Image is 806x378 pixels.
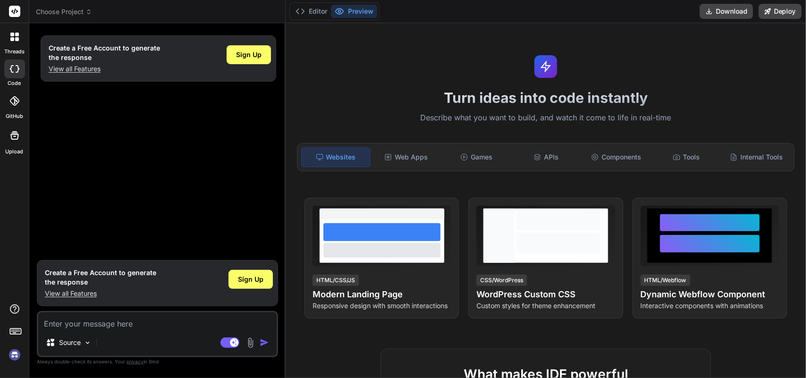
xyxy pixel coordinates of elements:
div: HTML/CSS/JS [313,275,359,286]
div: Components [582,147,650,167]
span: Choose Project [36,7,92,17]
label: Upload [6,148,24,156]
img: attachment [245,337,256,348]
button: Editor [292,5,331,18]
img: signin [7,347,23,363]
label: code [8,79,21,87]
div: HTML/Webflow [641,275,690,286]
div: Internal Tools [722,147,790,167]
span: privacy [127,359,144,364]
img: icon [260,338,269,347]
div: Tools [652,147,720,167]
label: GitHub [6,112,23,120]
button: Deploy [759,4,802,19]
p: View all Features [49,64,160,74]
h1: Create a Free Account to generate the response [49,43,160,62]
p: View all Features [45,289,156,298]
p: Describe what you want to build, and watch it come to life in real-time [291,112,800,124]
button: Download [700,4,753,19]
h4: WordPress Custom CSS [476,288,615,301]
h4: Dynamic Webflow Component [641,288,779,301]
div: CSS/WordPress [476,275,527,286]
div: APIs [512,147,580,167]
label: threads [4,48,25,56]
h1: Turn ideas into code instantly [291,89,800,106]
div: Web Apps [372,147,440,167]
p: Custom styles for theme enhancement [476,301,615,311]
img: Pick Models [84,339,92,347]
button: Preview [331,5,377,18]
div: Websites [301,147,370,167]
h4: Modern Landing Page [313,288,451,301]
h1: Create a Free Account to generate the response [45,268,156,287]
span: Sign Up [238,275,263,284]
p: Interactive components with animations [641,301,779,311]
p: Always double-check its answers. Your in Bind [37,357,278,366]
p: Source [59,338,81,347]
span: Sign Up [236,50,262,59]
p: Responsive design with smooth interactions [313,301,451,311]
div: Games [442,147,510,167]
